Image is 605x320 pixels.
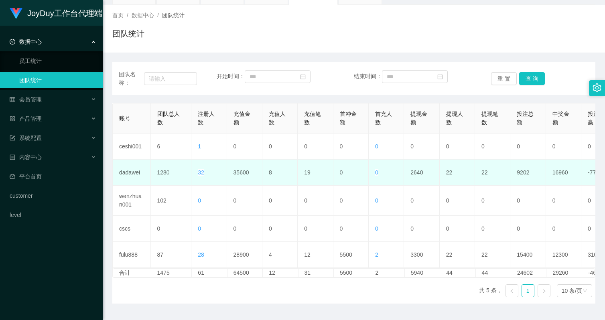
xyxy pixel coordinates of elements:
[491,72,517,85] button: 重 置
[151,269,192,277] td: 1475
[10,135,15,141] i: 图标: form
[481,111,498,126] span: 提现笔数
[546,269,582,277] td: 29260
[517,111,534,126] span: 投注总额
[157,12,159,18] span: /
[510,242,546,268] td: 15400
[475,242,510,268] td: 22
[113,186,151,216] td: wenzhuan001
[510,216,546,242] td: 0
[333,242,369,268] td: 5500
[369,269,404,277] td: 2
[198,225,201,232] span: 0
[233,111,250,126] span: 充值金额
[10,8,22,19] img: logo.9652507e.png
[375,143,378,150] span: 0
[410,111,427,126] span: 提现金额
[475,216,510,242] td: 0
[333,216,369,242] td: 0
[198,251,204,258] span: 28
[19,53,96,69] a: 员工统计
[375,225,378,232] span: 0
[262,216,298,242] td: 0
[510,186,546,216] td: 0
[375,169,378,176] span: 0
[157,111,180,126] span: 团队总人数
[479,284,502,297] li: 共 5 条，
[10,96,42,103] span: 会员管理
[10,115,42,122] span: 产品管理
[19,72,96,88] a: 团队统计
[333,134,369,160] td: 0
[298,242,333,268] td: 12
[354,73,382,79] span: 结束时间：
[522,284,534,297] li: 1
[132,12,154,18] span: 数据中心
[440,269,475,277] td: 44
[519,72,545,85] button: 查 询
[340,111,357,126] span: 首冲金额
[198,143,201,150] span: 1
[227,160,262,186] td: 35600
[546,242,581,268] td: 12300
[440,216,475,242] td: 0
[198,169,204,176] span: 32
[127,12,128,18] span: /
[583,288,587,294] i: 图标: down
[10,154,42,160] span: 内容中心
[27,0,102,26] h1: JoyDuy工作台代理端
[113,269,151,277] td: 合计
[198,197,201,204] span: 0
[440,242,475,268] td: 22
[262,160,298,186] td: 8
[538,284,550,297] li: 下一页
[112,12,124,18] span: 首页
[151,160,192,186] td: 1280
[552,111,569,126] span: 中奖金额
[562,285,582,297] div: 10 条/页
[262,242,298,268] td: 4
[404,134,439,160] td: 0
[227,186,262,216] td: 0
[263,269,298,277] td: 12
[227,134,262,160] td: 0
[10,116,15,122] i: 图标: appstore-o
[10,10,102,16] a: JoyDuy工作台代理端
[298,186,333,216] td: 0
[10,39,15,45] i: 图标: check-circle-o
[112,28,144,40] h1: 团队统计
[119,70,144,87] span: 团队名称：
[588,111,605,126] span: 投注输赢
[227,216,262,242] td: 0
[546,160,581,186] td: 16960
[546,216,581,242] td: 0
[162,12,185,18] span: 团队统计
[10,135,42,141] span: 系统配置
[269,111,286,126] span: 充值人数
[227,269,263,277] td: 64500
[300,74,306,79] i: 图标: calendar
[10,38,42,45] span: 数据中心
[404,216,439,242] td: 0
[375,111,392,126] span: 首充人数
[546,186,581,216] td: 0
[404,186,439,216] td: 0
[375,251,378,258] span: 2
[510,134,546,160] td: 0
[192,269,227,277] td: 61
[113,216,151,242] td: cscs
[440,160,475,186] td: 22
[217,73,245,79] span: 开始时间：
[10,188,96,204] a: customer
[113,242,151,268] td: fulu888
[298,134,333,160] td: 0
[298,160,333,186] td: 19
[298,269,334,277] td: 31
[546,134,581,160] td: 0
[440,134,475,160] td: 0
[10,168,96,184] a: 图标: dashboard平台首页
[119,115,130,122] span: 账号
[542,289,546,294] i: 图标: right
[506,284,518,297] li: 上一页
[475,160,510,186] td: 22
